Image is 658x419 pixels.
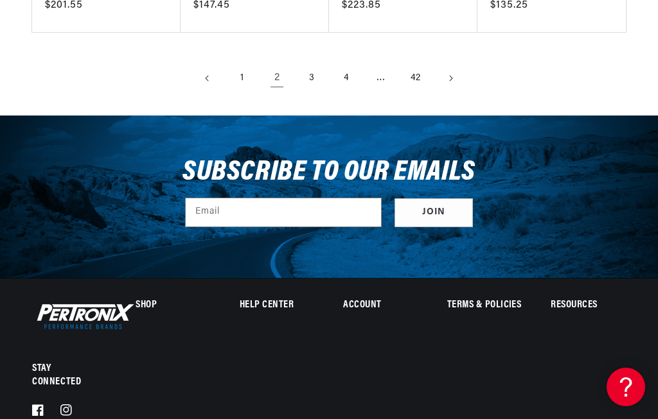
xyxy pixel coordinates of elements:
[32,301,135,332] img: Pertronix
[136,301,210,310] summary: Shop
[551,301,625,310] summary: Resources
[193,64,222,92] a: Previous page
[447,301,522,310] summary: Terms & policies
[186,198,381,227] input: Email
[32,362,94,389] p: Stay Connected
[32,64,626,92] nav: Pagination
[332,64,360,92] a: Page 4
[240,301,314,310] summary: Help Center
[263,64,291,92] a: Page 2
[436,64,465,92] a: Next page
[298,64,326,92] a: Page 3
[228,64,256,92] a: Page 1
[395,198,473,227] button: Subscribe
[402,64,430,92] a: Page 42
[367,64,395,92] span: …
[343,301,418,310] summary: Account
[182,160,476,185] h3: Subscribe to our emails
